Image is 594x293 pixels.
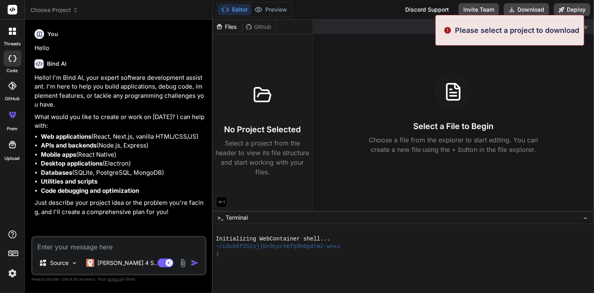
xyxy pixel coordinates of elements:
img: alert [444,25,452,36]
li: (SQLite, PostgreSQL, MongoDB) [41,168,205,178]
p: Hello [34,44,205,53]
label: code [7,67,18,74]
div: Github [242,23,275,31]
h6: Bind AI [47,60,67,68]
label: Upload [5,155,20,162]
img: attachment [178,259,188,268]
button: Preview [251,4,291,15]
strong: Desktop applications [41,160,103,167]
p: Just describe your project idea or the problem you're facing, and I'll create a comprehensive pla... [34,198,205,216]
span: ~/u3uk0f35zsjjbn9cprh6fq9h0p4tm2-wnxx [216,243,341,251]
div: Discord Support [400,3,454,16]
p: [PERSON_NAME] 4 S.. [97,259,157,267]
li: (React, Next.js, vanilla HTML/CSS/JS) [41,132,205,141]
span: ❯ [216,251,220,258]
button: − [582,211,589,224]
span: − [583,214,588,222]
label: threads [4,40,21,47]
li: (Node.js, Express) [41,141,205,150]
li: (React Native) [41,150,205,160]
p: Always double-check its answers. Your in Bind [31,275,206,283]
img: Pick Models [71,260,78,267]
div: Files [213,23,242,31]
p: Please select a project to download [455,25,579,36]
button: Editor [218,4,251,15]
p: Choose a file from the explorer to start editing. You can create a new file using the + button in... [364,135,543,154]
strong: Utilities and scripts [41,178,97,185]
strong: APIs and backends [41,141,97,149]
button: Download [504,3,549,16]
span: Choose Project [30,6,78,14]
h3: Select a File to Begin [413,121,493,132]
span: Terminal [226,214,248,222]
h6: You [47,30,58,38]
img: Claude 4 Sonnet [86,259,94,267]
li: (Electron) [41,159,205,168]
strong: Mobile apps [41,151,76,158]
p: Hello! I'm Bind AI, your expert software development assistant. I'm here to help you build applic... [34,73,205,109]
label: prem [7,125,18,132]
img: settings [6,267,19,280]
button: Invite Team [459,3,499,16]
p: Source [50,259,69,267]
h3: No Project Selected [224,124,301,135]
button: Deploy [554,3,590,16]
img: icon [191,259,199,267]
p: Select a project from the header to view its file structure and start working with your files. [216,138,309,177]
strong: Web applications [41,133,91,140]
span: privacy [107,277,122,281]
span: Initializing WebContainer shell... [216,235,331,243]
span: >_ [218,214,224,222]
strong: Code debugging and optimization [41,187,139,194]
label: GitHub [5,95,20,102]
strong: Databases [41,169,72,176]
p: What would you like to create or work on [DATE]? I can help with: [34,113,205,131]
